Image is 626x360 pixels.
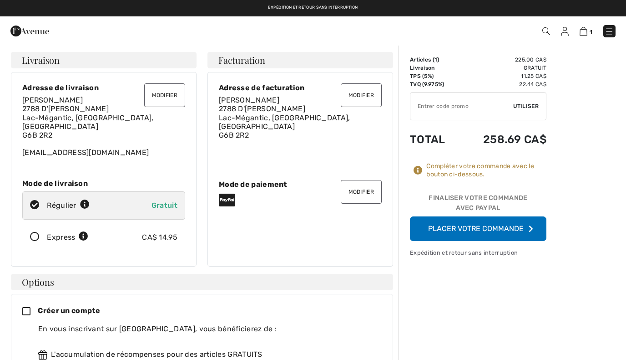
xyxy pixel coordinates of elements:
button: Modifier [341,180,382,204]
span: Facturation [218,56,265,65]
span: Utiliser [513,102,539,110]
img: Panier d'achat [580,27,587,36]
span: [PERSON_NAME] [219,96,279,104]
h4: Options [11,274,393,290]
div: Finaliser votre commande avec PayPal [410,193,546,216]
button: Placer votre commande [410,216,546,241]
td: 22.44 CA$ [459,80,546,88]
td: Total [410,124,459,155]
div: Adresse de livraison [22,83,185,92]
div: Express [47,232,88,243]
button: Modifier [144,83,185,107]
td: Articles ( ) [410,56,459,64]
td: TVQ (9.975%) [410,80,459,88]
div: Adresse de facturation [219,83,382,92]
div: En vous inscrivant sur [GEOGRAPHIC_DATA], vous bénéficierez de : [38,324,374,334]
td: 258.69 CA$ [459,124,546,155]
td: 225.00 CA$ [459,56,546,64]
td: Gratuit [459,64,546,72]
img: Menu [605,27,614,36]
img: Mes infos [561,27,569,36]
img: rewards.svg [38,350,47,360]
span: 2788 D'[PERSON_NAME] Lac-Mégantic, [GEOGRAPHIC_DATA], [GEOGRAPHIC_DATA] G6B 2R2 [22,104,154,139]
td: 11.25 CA$ [459,72,546,80]
span: Créer un compte [38,306,100,315]
a: 1ère Avenue [10,26,49,35]
div: L'accumulation de récompenses pour des articles GRATUITS [38,349,374,360]
span: Livraison [22,56,60,65]
div: Compléter votre commande avec le bouton ci-dessous. [426,162,546,179]
span: [PERSON_NAME] [22,96,83,104]
div: Régulier [47,200,90,211]
div: Mode de livraison [22,179,185,188]
a: 1 [580,26,592,36]
div: Mode de paiement [219,180,382,189]
td: Livraison [410,64,459,72]
img: Recherche [542,27,550,35]
span: 1 [590,29,592,36]
span: 1 [434,57,437,63]
div: [EMAIL_ADDRESS][DOMAIN_NAME] [22,96,185,157]
span: Gratuit [151,201,177,210]
input: Code promo [410,93,513,120]
img: 1ère Avenue [10,22,49,40]
span: 2788 D'[PERSON_NAME] Lac-Mégantic, [GEOGRAPHIC_DATA], [GEOGRAPHIC_DATA] G6B 2R2 [219,104,350,139]
button: Modifier [341,83,382,107]
div: CA$ 14.95 [142,232,177,243]
div: Expédition et retour sans interruption [410,248,546,257]
td: TPS (5%) [410,72,459,80]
